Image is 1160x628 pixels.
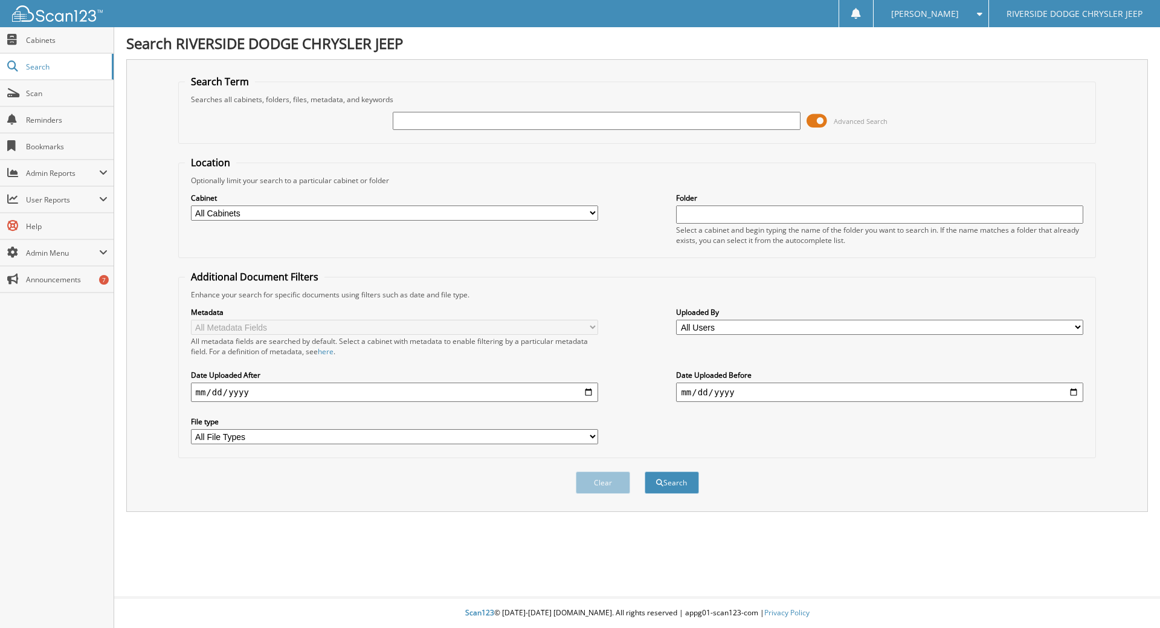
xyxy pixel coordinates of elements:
[185,290,1090,300] div: Enhance your search for specific documents using filters such as date and file type.
[465,607,494,618] span: Scan123
[834,117,888,126] span: Advanced Search
[676,370,1083,380] label: Date Uploaded Before
[26,115,108,125] span: Reminders
[26,168,99,178] span: Admin Reports
[26,88,108,99] span: Scan
[764,607,810,618] a: Privacy Policy
[26,62,106,72] span: Search
[191,336,598,357] div: All metadata fields are searched by default. Select a cabinet with metadata to enable filtering b...
[99,275,109,285] div: 7
[891,10,959,18] span: [PERSON_NAME]
[576,471,630,494] button: Clear
[26,274,108,285] span: Announcements
[185,75,255,88] legend: Search Term
[185,270,324,283] legend: Additional Document Filters
[191,193,598,203] label: Cabinet
[12,5,103,22] img: scan123-logo-white.svg
[26,141,108,152] span: Bookmarks
[126,33,1148,53] h1: Search RIVERSIDE DODGE CHRYSLER JEEP
[191,416,598,427] label: File type
[191,307,598,317] label: Metadata
[318,346,333,357] a: here
[1100,570,1160,628] iframe: Chat Widget
[191,370,598,380] label: Date Uploaded After
[185,175,1090,186] div: Optionally limit your search to a particular cabinet or folder
[185,94,1090,105] div: Searches all cabinets, folders, files, metadata, and keywords
[676,307,1083,317] label: Uploaded By
[645,471,699,494] button: Search
[26,195,99,205] span: User Reports
[185,156,236,169] legend: Location
[114,598,1160,628] div: © [DATE]-[DATE] [DOMAIN_NAME]. All rights reserved | appg01-scan123-com |
[676,225,1083,245] div: Select a cabinet and begin typing the name of the folder you want to search in. If the name match...
[1007,10,1142,18] span: RIVERSIDE DODGE CHRYSLER JEEP
[26,35,108,45] span: Cabinets
[676,383,1083,402] input: end
[26,221,108,231] span: Help
[676,193,1083,203] label: Folder
[191,383,598,402] input: start
[26,248,99,258] span: Admin Menu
